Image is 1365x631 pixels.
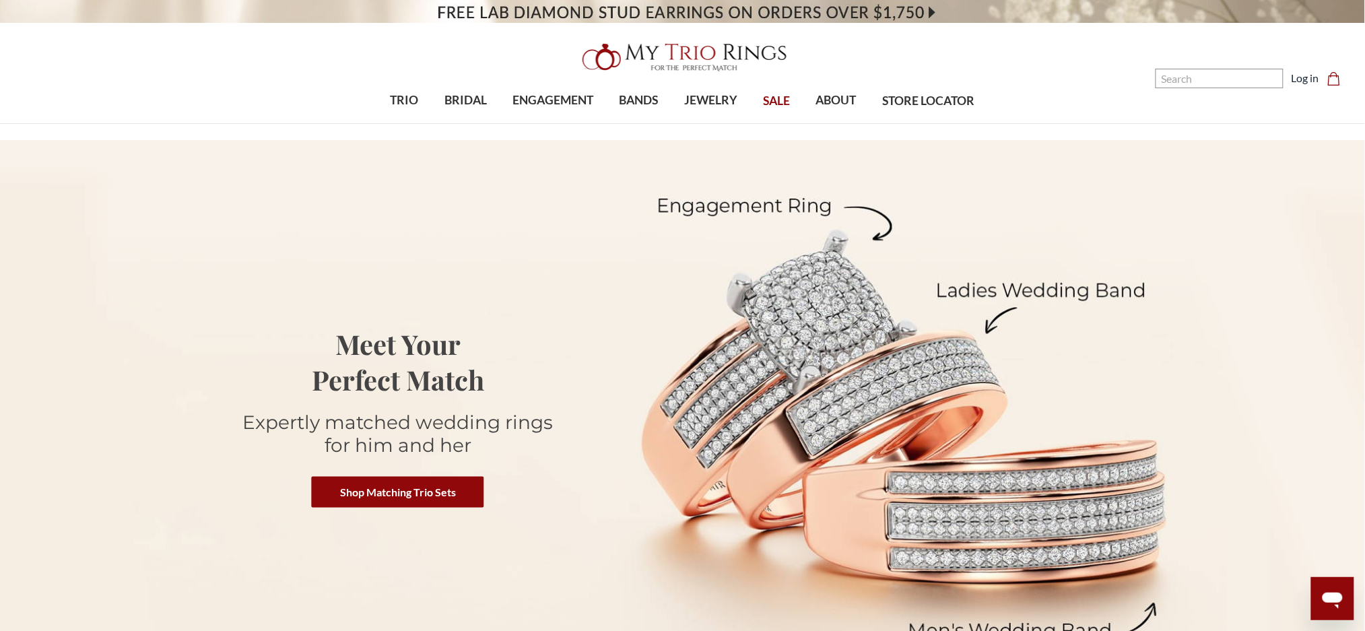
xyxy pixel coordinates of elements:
[312,477,484,508] a: Shop Matching Trio Sets
[671,79,750,123] a: JEWELRY
[378,79,432,123] a: TRIO
[1327,72,1341,86] svg: cart.cart_preview
[1292,70,1319,86] a: Log in
[459,123,473,124] button: submenu toggle
[620,92,659,109] span: BANDS
[869,79,987,123] a: STORE LOCATOR
[1327,70,1349,86] a: Cart with 0 items
[512,92,593,109] span: ENGAGEMENT
[444,92,487,109] span: BRIDAL
[607,79,671,123] a: BANDS
[1156,69,1284,88] input: Search and use arrows or TAB to navigate results
[432,79,500,123] a: BRIDAL
[391,92,419,109] span: TRIO
[500,79,606,123] a: ENGAGEMENT
[830,123,843,124] button: submenu toggle
[396,36,969,79] a: My Trio Rings
[750,79,803,123] a: SALE
[816,92,857,109] span: ABOUT
[546,123,560,124] button: submenu toggle
[1311,577,1354,620] iframe: Button to launch messaging window
[803,79,869,123] a: ABOUT
[704,123,718,124] button: submenu toggle
[398,123,411,124] button: submenu toggle
[575,36,791,79] img: My Trio Rings
[764,92,791,110] span: SALE
[632,123,646,124] button: submenu toggle
[684,92,737,109] span: JEWELRY
[882,92,974,110] span: STORE LOCATOR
